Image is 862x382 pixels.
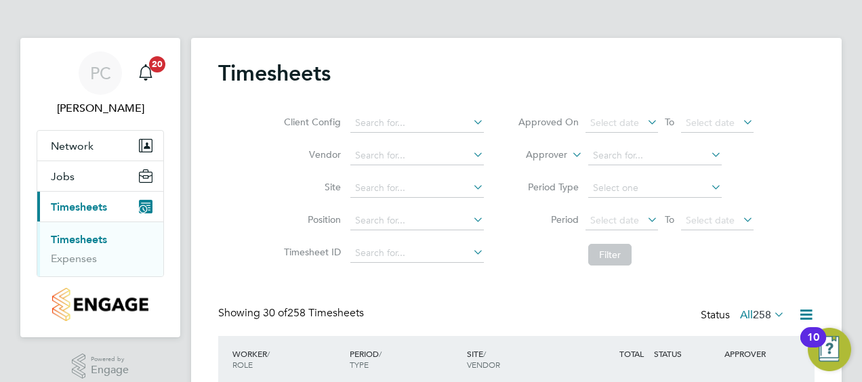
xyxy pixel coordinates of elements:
span: Paul Cronin [37,100,164,116]
span: 20 [149,56,165,72]
span: / [267,348,270,359]
span: Engage [91,364,129,376]
div: SITE [464,341,581,377]
input: Search for... [588,146,722,165]
span: Select date [590,214,639,226]
a: Go to home page [37,288,164,321]
a: 20 [132,51,159,95]
span: Select date [590,116,639,129]
label: Approver [506,148,567,162]
button: Filter [588,244,632,266]
span: / [379,348,382,359]
label: Position [280,213,341,226]
span: PC [90,64,111,82]
div: 10 [807,337,819,355]
h2: Timesheets [218,60,331,87]
span: To [661,113,678,131]
span: TYPE [350,359,369,370]
button: Jobs [37,161,163,191]
input: Search for... [350,211,484,230]
div: Timesheets [37,221,163,276]
label: Client Config [280,116,341,128]
div: WORKER [229,341,346,377]
div: APPROVER [721,341,792,366]
label: Timesheet ID [280,246,341,258]
span: VENDOR [467,359,500,370]
div: STATUS [651,341,721,366]
label: Vendor [280,148,341,161]
input: Search for... [350,244,484,263]
input: Search for... [350,114,484,133]
span: Timesheets [51,200,107,213]
span: Jobs [51,170,75,183]
a: PC[PERSON_NAME] [37,51,164,116]
label: Period [518,213,579,226]
span: To [661,211,678,228]
input: Search for... [350,179,484,198]
a: Powered byEngage [72,354,129,379]
span: Select date [686,116,735,129]
span: Powered by [91,354,129,365]
button: Timesheets [37,192,163,221]
a: Expenses [51,252,97,265]
span: Network [51,140,94,152]
span: 258 [753,308,771,322]
img: countryside-properties-logo-retina.png [52,288,148,321]
label: Approved On [518,116,579,128]
input: Search for... [350,146,484,165]
input: Select one [588,179,722,198]
button: Open Resource Center, 10 new notifications [808,328,851,371]
a: Timesheets [51,233,107,246]
label: All [740,308,785,322]
div: Showing [218,306,367,320]
span: 258 Timesheets [263,306,364,320]
label: Site [280,181,341,193]
div: PERIOD [346,341,464,377]
div: Status [701,306,787,325]
span: ROLE [232,359,253,370]
nav: Main navigation [20,38,180,337]
label: Period Type [518,181,579,193]
button: Network [37,131,163,161]
span: / [483,348,486,359]
span: 30 of [263,306,287,320]
span: TOTAL [619,348,644,359]
span: Select date [686,214,735,226]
